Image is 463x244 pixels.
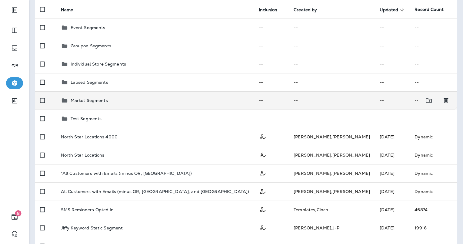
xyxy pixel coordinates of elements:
td: Dynamic [410,146,457,164]
span: Name [61,7,73,12]
p: Market Segments [71,98,108,103]
td: -- [289,110,375,128]
span: Created by [294,7,325,12]
td: -- [410,91,451,110]
span: Customer Only [259,188,267,194]
span: Customer Only [259,206,267,212]
span: Name [61,7,81,12]
td: -- [289,37,375,55]
td: -- [410,110,457,128]
td: -- [375,19,410,37]
td: Dynamic [410,164,457,182]
td: Dynamic [410,182,457,201]
td: -- [289,55,375,73]
td: -- [289,73,375,91]
td: -- [254,91,289,110]
td: -- [410,37,457,55]
td: -- [289,19,375,37]
td: [DATE] [375,201,410,219]
td: -- [289,91,375,110]
td: -- [375,110,410,128]
td: 46874 [410,201,457,219]
p: *All Customers with Emails (minus OR, [GEOGRAPHIC_DATA]) [61,171,192,176]
span: Customer Only [259,152,267,157]
p: Event Segments [71,25,105,30]
td: -- [254,110,289,128]
td: -- [254,73,289,91]
td: -- [254,19,289,37]
td: 19916 [410,219,457,237]
span: Record Count [415,7,444,12]
td: -- [254,55,289,73]
button: Delete [440,94,452,107]
span: Customer Only [259,225,267,230]
p: Groupon Segments [71,43,111,48]
button: Expand Sidebar [6,4,23,16]
td: -- [254,37,289,55]
p: North Star Locations 4000 [61,134,118,139]
td: Dynamic [410,128,457,146]
td: [DATE] [375,146,410,164]
td: -- [410,73,457,91]
span: Customer Only [259,170,267,175]
td: -- [410,55,457,73]
td: [DATE] [375,128,410,146]
td: [DATE] [375,219,410,237]
p: Jiffy Keyword Static Segment [61,225,123,230]
td: [PERSON_NAME] , [PERSON_NAME] [289,182,375,201]
td: -- [375,73,410,91]
p: Test Segments [71,116,102,121]
p: Individual Store Segments [71,62,126,66]
p: All Customers with Emails (minus OR, [GEOGRAPHIC_DATA], and [GEOGRAPHIC_DATA]) [61,189,249,194]
td: -- [375,37,410,55]
span: Inclusion [259,7,285,12]
td: [PERSON_NAME] , [PERSON_NAME] [289,146,375,164]
p: North Star Locations [61,153,105,158]
span: Created by [294,7,317,12]
td: -- [375,91,410,110]
span: 8 [15,210,22,216]
button: 8 [6,211,23,223]
span: Updated [380,7,398,12]
p: Lapsed Segments [71,80,108,85]
td: -- [410,19,457,37]
td: [PERSON_NAME] , J-P [289,219,375,237]
td: -- [375,55,410,73]
p: SMS Reminders Opted In [61,207,114,212]
td: [DATE] [375,164,410,182]
span: Updated [380,7,406,12]
td: [PERSON_NAME] , [PERSON_NAME] [289,164,375,182]
td: [PERSON_NAME] , [PERSON_NAME] [289,128,375,146]
button: Move to folder [423,94,435,107]
span: Customer Only [259,134,267,139]
td: Templates , Cinch [289,201,375,219]
td: [DATE] [375,182,410,201]
span: Inclusion [259,7,277,12]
